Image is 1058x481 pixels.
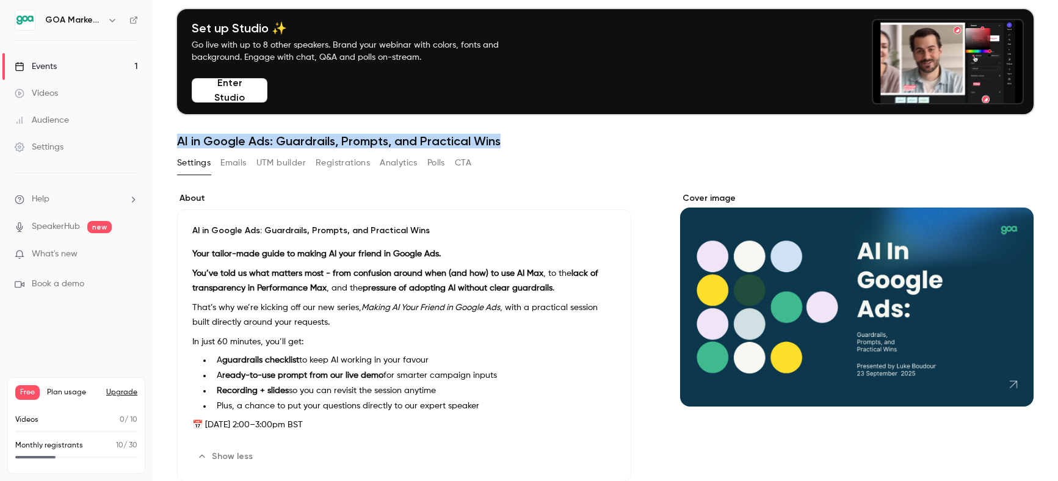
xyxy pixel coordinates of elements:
[15,114,69,126] div: Audience
[15,193,138,206] li: help-dropdown-opener
[177,192,631,204] label: About
[32,220,80,233] a: SpeakerHub
[47,388,99,397] span: Plan usage
[120,416,125,424] span: 0
[15,87,58,99] div: Videos
[15,385,40,400] span: Free
[32,193,49,206] span: Help
[15,60,57,73] div: Events
[222,356,299,364] strong: guardrails checklist
[220,153,246,173] button: Emails
[316,153,370,173] button: Registrations
[363,284,553,292] strong: pressure of adopting AI without clear guardrails
[106,388,137,397] button: Upgrade
[192,225,616,237] p: AI in Google Ads: Guardrails, Prompts, and Practical Wins
[177,134,1034,148] h1: AI in Google Ads: Guardrails, Prompts, and Practical Wins
[120,414,137,425] p: / 10
[192,335,616,349] p: In just 60 minutes, you’ll get:
[192,300,616,330] p: That’s why we’re kicking off our new series, , with a practical session built directly around you...
[192,447,260,466] button: Show less
[15,141,63,153] div: Settings
[455,153,471,173] button: CTA
[15,414,38,425] p: Videos
[116,442,123,449] span: 10
[15,440,83,451] p: Monthly registrants
[192,250,441,258] strong: Your tailor-made guide to making AI your friend in Google Ads.
[45,14,103,26] h6: GOA Marketing
[192,269,543,278] strong: You’ve told us what matters most - from confusion around when (and how) to use AI Max
[192,418,616,432] p: 📅 [DATE] 2:00–3:00pm BST
[32,278,84,291] span: Book a demo
[15,10,35,30] img: GOA Marketing
[256,153,306,173] button: UTM builder
[192,78,267,103] button: Enter Studio
[212,369,616,382] li: A for smarter campaign inputs
[427,153,445,173] button: Polls
[87,221,112,233] span: new
[222,371,383,380] strong: ready-to-use prompt from our live demo
[212,385,616,397] li: so you can revisit the session anytime
[380,153,418,173] button: Analytics
[116,440,137,451] p: / 30
[177,153,211,173] button: Settings
[212,354,616,367] li: A to keep AI working in your favour
[361,303,500,312] em: Making AI Your Friend in Google Ads
[680,192,1034,204] label: Cover image
[192,39,527,63] p: Go live with up to 8 other speakers. Brand your webinar with colors, fonts and background. Engage...
[192,266,616,295] p: , to the , and the .
[212,400,616,413] li: Plus, a chance to put your questions directly to our expert speaker
[680,192,1034,407] section: Cover image
[32,248,78,261] span: What's new
[192,21,527,35] h4: Set up Studio ✨
[217,386,289,395] strong: Recording + slides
